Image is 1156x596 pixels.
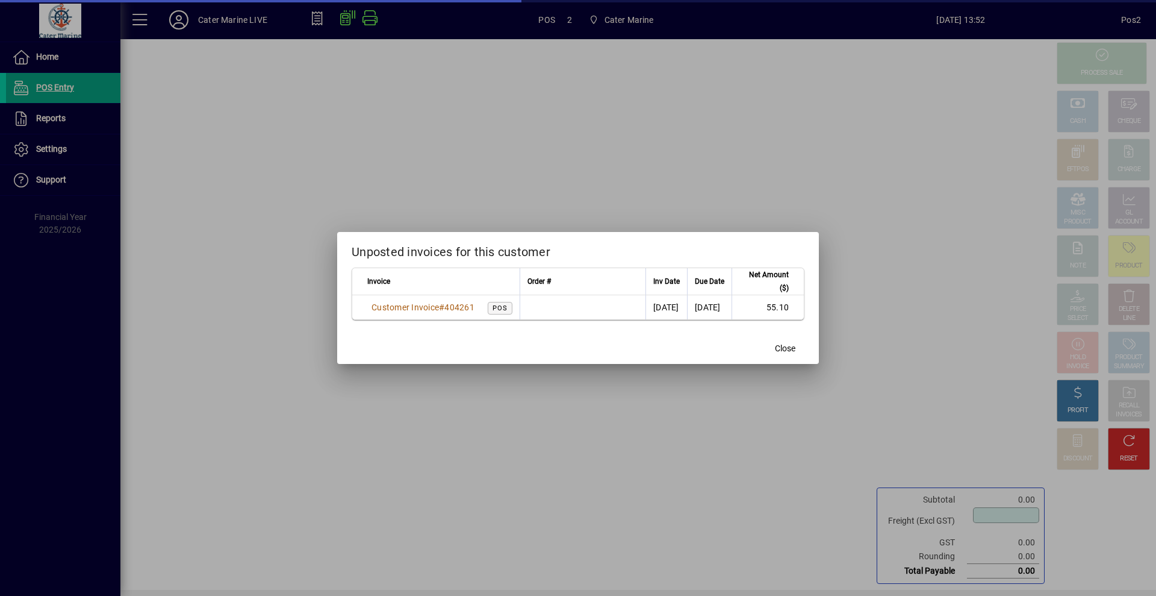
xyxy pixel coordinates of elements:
[444,303,474,312] span: 404261
[371,303,439,312] span: Customer Invoice
[493,304,508,312] span: POS
[695,275,724,288] span: Due Date
[527,275,551,288] span: Order #
[645,295,687,319] td: [DATE]
[439,303,444,312] span: #
[687,295,732,319] td: [DATE]
[337,232,819,267] h2: Unposted invoices for this customer
[367,275,390,288] span: Invoice
[766,337,804,359] button: Close
[739,268,789,295] span: Net Amount ($)
[732,295,804,319] td: 55.10
[653,275,680,288] span: Inv Date
[367,301,479,314] a: Customer Invoice#404261
[775,342,795,355] span: Close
